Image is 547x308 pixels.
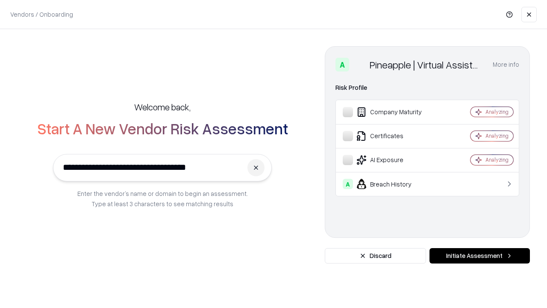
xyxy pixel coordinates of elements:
[343,131,445,141] div: Certificates
[77,188,248,209] p: Enter the vendor’s name or domain to begin an assessment. Type at least 3 characters to see match...
[335,58,349,71] div: A
[343,107,445,117] div: Company Maturity
[370,58,482,71] div: Pineapple | Virtual Assistant Agency
[10,10,73,19] p: Vendors / Onboarding
[429,248,530,264] button: Initiate Assessment
[343,179,445,189] div: Breach History
[485,156,509,163] div: Analyzing
[343,155,445,165] div: AI Exposure
[325,248,426,264] button: Discard
[335,83,519,93] div: Risk Profile
[134,101,191,113] h5: Welcome back,
[485,108,509,115] div: Analyzing
[485,132,509,139] div: Analyzing
[37,120,288,137] h2: Start A New Vendor Risk Assessment
[493,57,519,72] button: More info
[343,179,353,189] div: A
[353,58,366,71] img: Pineapple | Virtual Assistant Agency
